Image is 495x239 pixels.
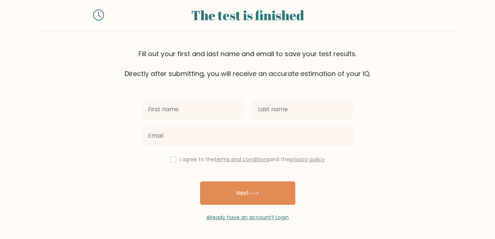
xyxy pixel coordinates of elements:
[113,5,383,25] div: The test is finished
[142,126,353,146] input: Email
[200,181,295,205] button: Next
[289,156,325,163] a: privacy policy
[180,156,325,163] label: I agree to the and the
[206,214,289,221] a: Already have an account? Login
[142,99,243,120] input: First name
[214,156,269,163] a: terms and conditions
[252,99,353,120] input: Last name
[39,49,457,79] div: Fill out your first and last name and email to save your test results. Directly after submitting,...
